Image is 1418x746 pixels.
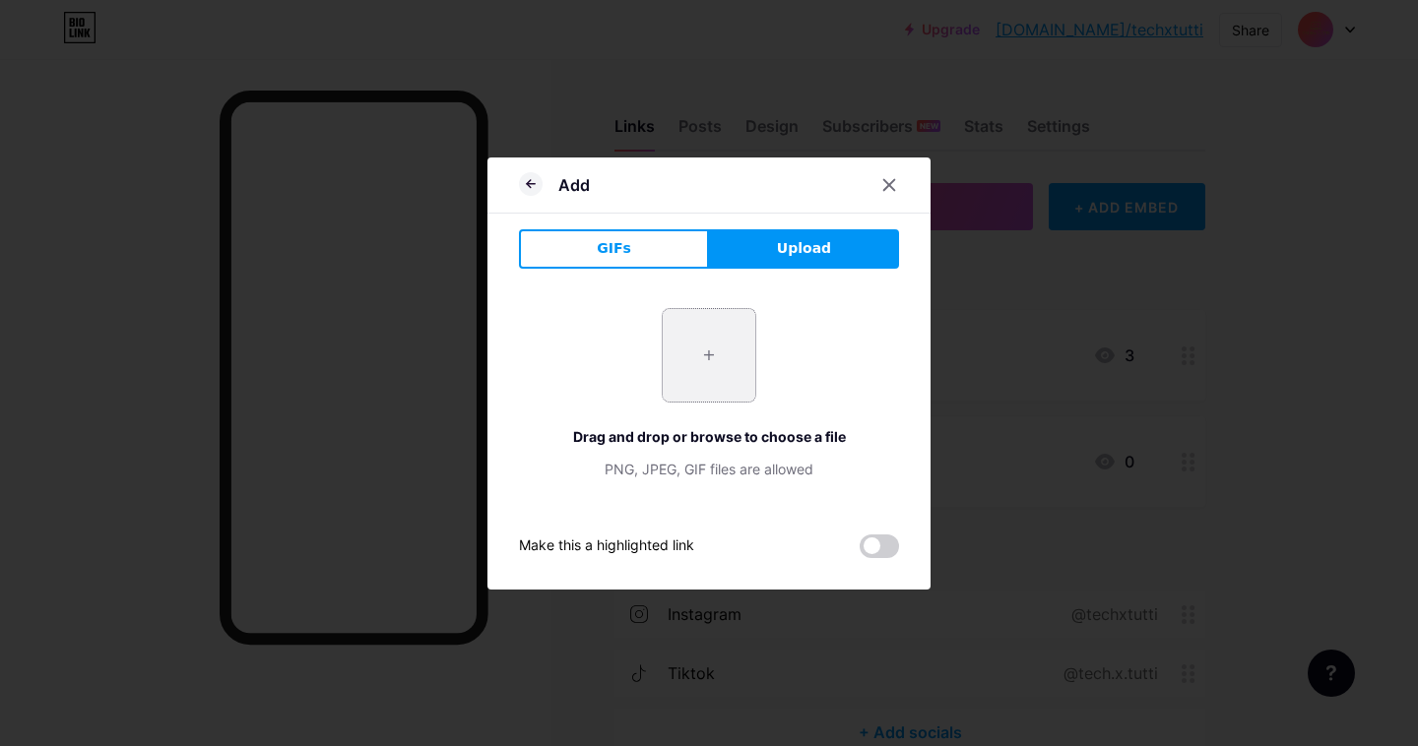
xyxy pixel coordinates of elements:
[709,229,899,269] button: Upload
[597,238,631,259] span: GIFs
[777,238,831,259] span: Upload
[519,229,709,269] button: GIFs
[558,173,590,197] div: Add
[519,534,694,558] div: Make this a highlighted link
[519,459,899,479] div: PNG, JPEG, GIF files are allowed
[519,426,899,447] div: Drag and drop or browse to choose a file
